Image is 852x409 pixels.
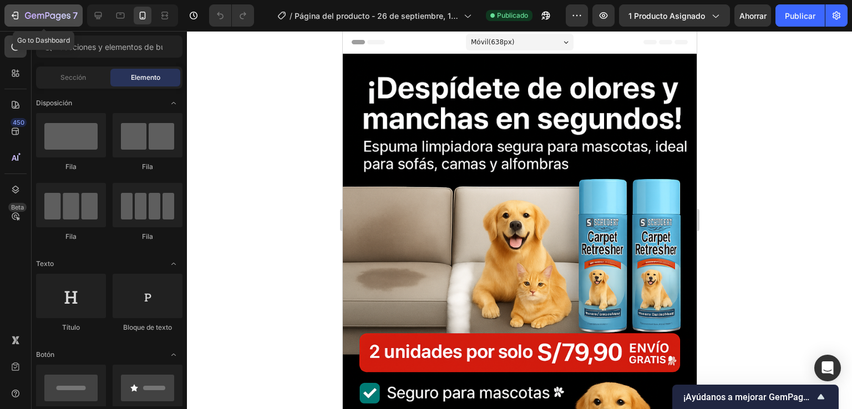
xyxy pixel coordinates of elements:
font: Sección [60,73,86,81]
div: Abrir Intercom Messenger [814,355,841,381]
span: Abrir palanca [165,346,182,364]
font: Disposición [36,99,72,107]
font: Fila [65,162,77,171]
font: Beta [11,203,24,211]
iframe: Área de diseño [343,31,697,409]
font: Fila [142,162,153,171]
button: Ahorrar [734,4,771,27]
font: Botón [36,350,54,359]
font: Fila [65,232,77,241]
font: Título [62,323,80,331]
font: 7 [73,10,78,21]
font: Publicar [785,11,815,21]
font: Publicado [497,11,528,19]
font: Texto [36,259,54,268]
font: ¡Ayúdanos a mejorar GemPages! [683,392,815,402]
font: Bloque de texto [123,323,172,331]
span: Abrir palanca [165,94,182,112]
button: Publicar [775,4,825,27]
button: Mostrar encuesta - ¡Ayúdanos a mejorar GemPages! [683,390,828,403]
button: 1 producto asignado [619,4,730,27]
font: 450 [13,119,24,126]
span: Abrir palanca [165,255,182,273]
font: Ahorrar [739,11,767,21]
div: Deshacer/Rehacer [209,4,254,27]
font: Elemento [131,73,160,81]
input: Secciones y elementos de búsqueda [36,35,182,58]
font: Fila [142,232,153,241]
button: 7 [4,4,83,27]
font: Página del producto - 26 de septiembre, 17:13:04 [295,11,458,32]
font: 1 producto asignado [628,11,705,21]
font: / [290,11,292,21]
